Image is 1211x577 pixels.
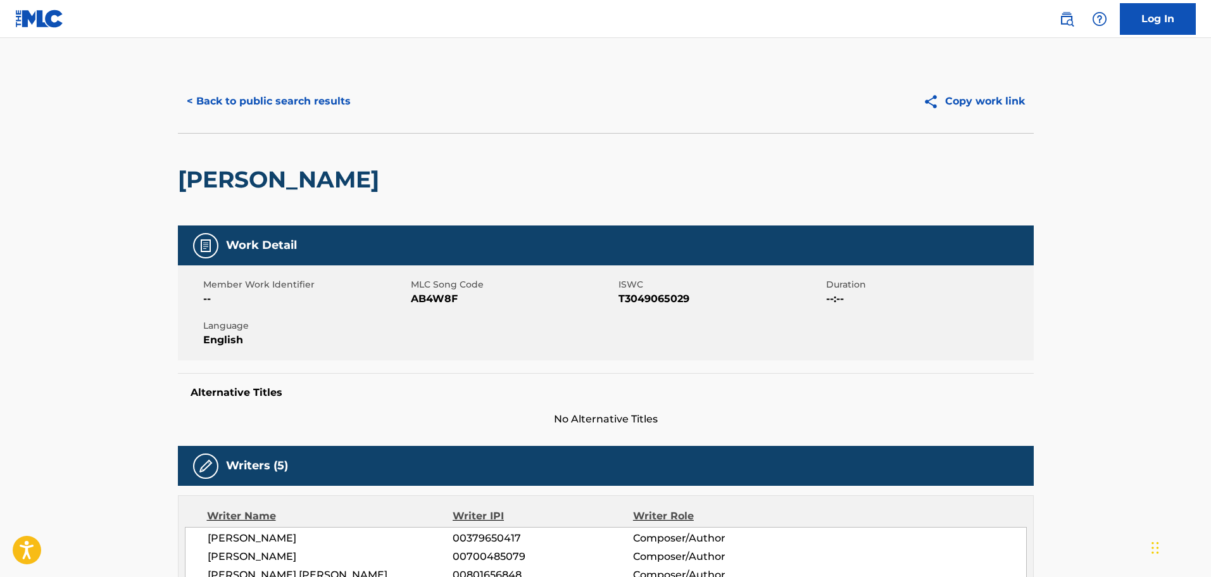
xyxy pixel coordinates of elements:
span: English [203,333,408,348]
div: Writer Role [633,509,797,524]
div: Writer IPI [453,509,633,524]
div: Drag [1151,529,1159,567]
img: Copy work link [923,94,945,110]
span: Composer/Author [633,531,797,546]
span: T3049065029 [618,291,823,307]
span: Duration [826,278,1031,291]
span: 00379650417 [453,531,632,546]
span: ISWC [618,278,823,291]
div: Help [1087,6,1112,32]
button: < Back to public search results [178,86,360,117]
a: Public Search [1054,6,1079,32]
img: Work Detail [198,238,213,253]
span: --:-- [826,291,1031,307]
span: [PERSON_NAME] [208,549,453,564]
div: Writer Name [207,509,453,524]
span: Language [203,319,408,333]
span: [PERSON_NAME] [208,531,453,546]
img: search [1059,11,1074,27]
span: Member Work Identifier [203,278,408,291]
h5: Writers (5) [226,459,288,473]
span: AB4W8F [411,291,615,307]
a: Log In [1120,3,1196,35]
span: MLC Song Code [411,278,615,291]
h5: Work Detail [226,238,297,253]
span: -- [203,291,408,307]
button: Copy work link [914,86,1034,117]
iframe: Chat Widget [1148,516,1211,577]
h2: [PERSON_NAME] [178,165,386,194]
img: Writers [198,459,213,474]
span: No Alternative Titles [178,412,1034,427]
h5: Alternative Titles [191,386,1021,399]
span: 00700485079 [453,549,632,564]
img: MLC Logo [15,10,64,28]
img: help [1092,11,1107,27]
span: Composer/Author [633,549,797,564]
